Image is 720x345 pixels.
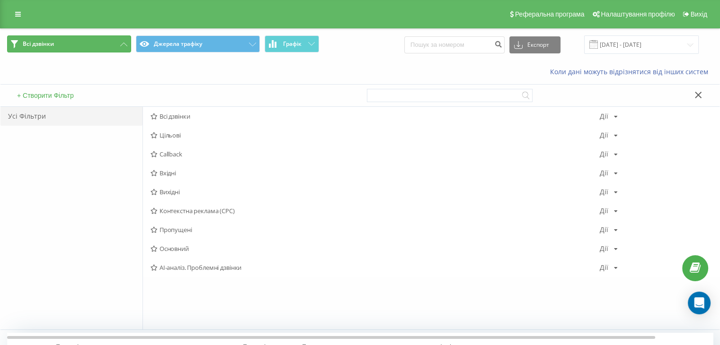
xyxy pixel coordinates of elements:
span: Контекстна реклама (CPC) [151,207,600,214]
span: Callback [151,151,600,157]
div: Дії [600,189,608,195]
button: Джерела трафіку [136,35,260,52]
div: Дії [600,170,608,176]
div: Усі Фільтри [0,107,142,126]
span: AI-аналіз. Проблемні дзвінки [151,264,600,271]
button: Закрити [692,91,705,101]
div: Дії [600,151,608,157]
button: Експорт [509,36,560,53]
div: Дії [600,113,608,120]
span: Налаштування профілю [601,10,675,18]
span: Пропущені [151,226,600,233]
span: Реферальна програма [515,10,585,18]
div: Дії [600,132,608,138]
span: Всі дзвінки [23,40,54,48]
button: + Створити Фільтр [14,91,77,100]
span: Графік [283,41,302,47]
div: Open Intercom Messenger [688,292,711,314]
div: Дії [600,226,608,233]
span: Всі дзвінки [151,113,600,120]
div: Дії [600,245,608,252]
span: Вихідні [151,189,600,195]
button: Графік [265,35,319,52]
span: Цільові [151,132,600,138]
a: Коли дані можуть відрізнятися вiд інших систем [550,67,713,76]
span: Основний [151,245,600,252]
input: Пошук за номером [404,36,505,53]
span: Вхідні [151,170,600,176]
button: Всі дзвінки [7,35,131,52]
div: Дії [600,264,608,271]
div: Дії [600,207,608,214]
span: Вихід [691,10,707,18]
